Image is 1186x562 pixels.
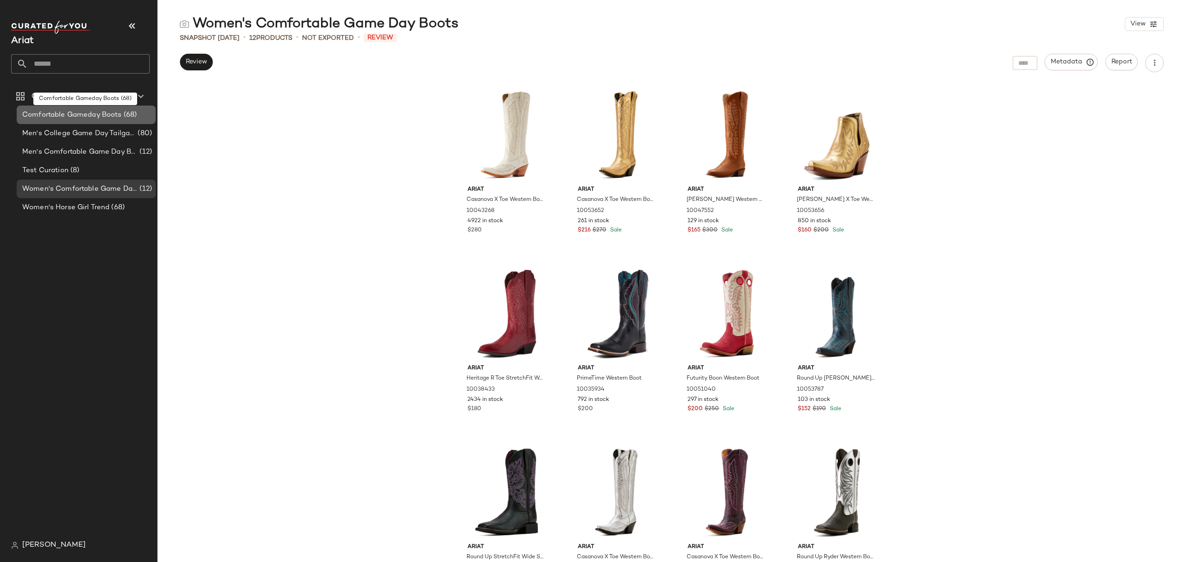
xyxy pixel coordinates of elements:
span: $200 [814,226,829,235]
span: Casanova X Toe Western Boot [577,196,655,204]
span: $300 [702,226,718,235]
img: cfy_white_logo.C9jOOHJF.svg [11,21,90,34]
span: 10043268 [467,207,495,215]
span: 10051040 [687,386,716,394]
img: 10053729_3-4_front.jpg [790,446,883,539]
span: Ariat [798,186,876,194]
span: Ariat [578,364,656,373]
span: Current Company Name [11,36,34,46]
span: Casanova X Toe Western Boot [577,553,655,562]
button: View [1125,17,1164,31]
span: Women's Horse Girl Trend [22,202,109,213]
div: Women's Comfortable Game Day Boots [180,15,459,33]
span: Snapshot [DATE] [180,33,240,43]
span: Round Up StretchFit Wide Square Toe Western Boot [467,553,545,562]
span: (80) [136,128,152,139]
span: Ariat [467,364,546,373]
span: Women's Comfortable Game Day Boots [22,184,138,194]
span: $216 [578,226,591,235]
span: Review [364,33,397,42]
span: (68) [122,110,137,120]
span: $180 [467,405,481,413]
span: 10038433 [467,386,495,394]
span: 297 in stock [688,396,719,404]
span: $200 [688,405,703,413]
span: [PERSON_NAME] [22,540,86,551]
img: svg%3e [11,542,19,549]
span: Sale [831,227,844,233]
img: 10053656_3-4_front.jpg [790,88,883,182]
span: Comfortable Gameday Boots [22,110,122,120]
img: 10061222_3-4_front.jpg [460,446,553,539]
img: 10053653_3-4_front.jpg [570,446,663,539]
button: Metadata [1045,54,1098,70]
span: $190 [813,405,826,413]
span: Ariat [688,543,766,551]
img: 10053649_3-4_front.jpg [680,446,773,539]
img: 10035934_3-4_front.jpg [570,267,663,361]
span: Ariat [798,543,876,551]
span: 12 [249,35,256,42]
span: $200 [578,405,593,413]
span: (12) [138,147,152,157]
span: Sale [719,227,733,233]
span: View [1130,20,1146,28]
span: (12) [138,184,152,194]
span: $250 [705,405,719,413]
span: Sale [721,406,734,412]
button: Review [180,54,213,70]
span: Heritage R Toe StretchFit Western Boot [467,375,545,383]
span: 129 in stock [688,217,719,225]
span: 10047552 [687,207,714,215]
span: Ariat [798,364,876,373]
span: Ariat [467,186,546,194]
span: [PERSON_NAME] X Toe Western Boot [797,196,875,204]
button: Report [1105,54,1138,70]
span: Ariat [688,364,766,373]
span: 2434 in stock [467,396,503,404]
span: Ariat [467,543,546,551]
span: (8) [69,165,79,176]
span: $165 [688,226,700,235]
span: 10053656 [797,207,824,215]
span: Casanova X Toe Western Boot [687,553,765,562]
span: Round Up [PERSON_NAME] Western Boot [797,375,875,383]
span: 792 in stock [578,396,609,404]
img: 10053652_3-4_front.jpg [570,88,663,182]
span: Report [1111,58,1132,66]
img: 10043268_3-4_front.jpg [460,88,553,182]
span: Ariat [578,543,656,551]
span: PrimeTime Western Boot [577,375,642,383]
span: Sale [608,227,622,233]
span: Ariat [578,186,656,194]
span: Metadata [1050,58,1092,66]
span: Ariat [688,186,766,194]
span: Sale [828,406,841,412]
span: 261 in stock [578,217,609,225]
span: • [296,32,298,44]
span: $280 [467,226,482,235]
img: svg%3e [180,19,189,29]
span: 850 in stock [798,217,831,225]
img: 10038433_3-4_front.jpg [460,267,553,361]
span: $152 [798,405,811,413]
span: Curations [32,91,65,102]
span: 10053787 [797,386,824,394]
span: Test Curation [22,165,69,176]
span: 10035934 [577,386,605,394]
img: 10051040_3-4_front.jpg [680,267,773,361]
span: 4922 in stock [467,217,503,225]
span: 103 in stock [798,396,830,404]
span: $160 [798,226,812,235]
span: $270 [593,226,606,235]
span: [PERSON_NAME] Western Boot [687,196,765,204]
img: 10047552_3-4_front.jpg [680,88,773,182]
span: (68) [109,202,125,213]
img: 10053787_3-4_front.jpg [790,267,883,361]
span: Futurity Boon Western Boot [687,375,759,383]
div: Products [249,33,292,43]
span: Round Up Ryder Western Boot [797,553,875,562]
span: Review [185,58,207,66]
span: Men's Comfortable Game Day Boots [22,147,138,157]
span: 10053652 [577,207,604,215]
